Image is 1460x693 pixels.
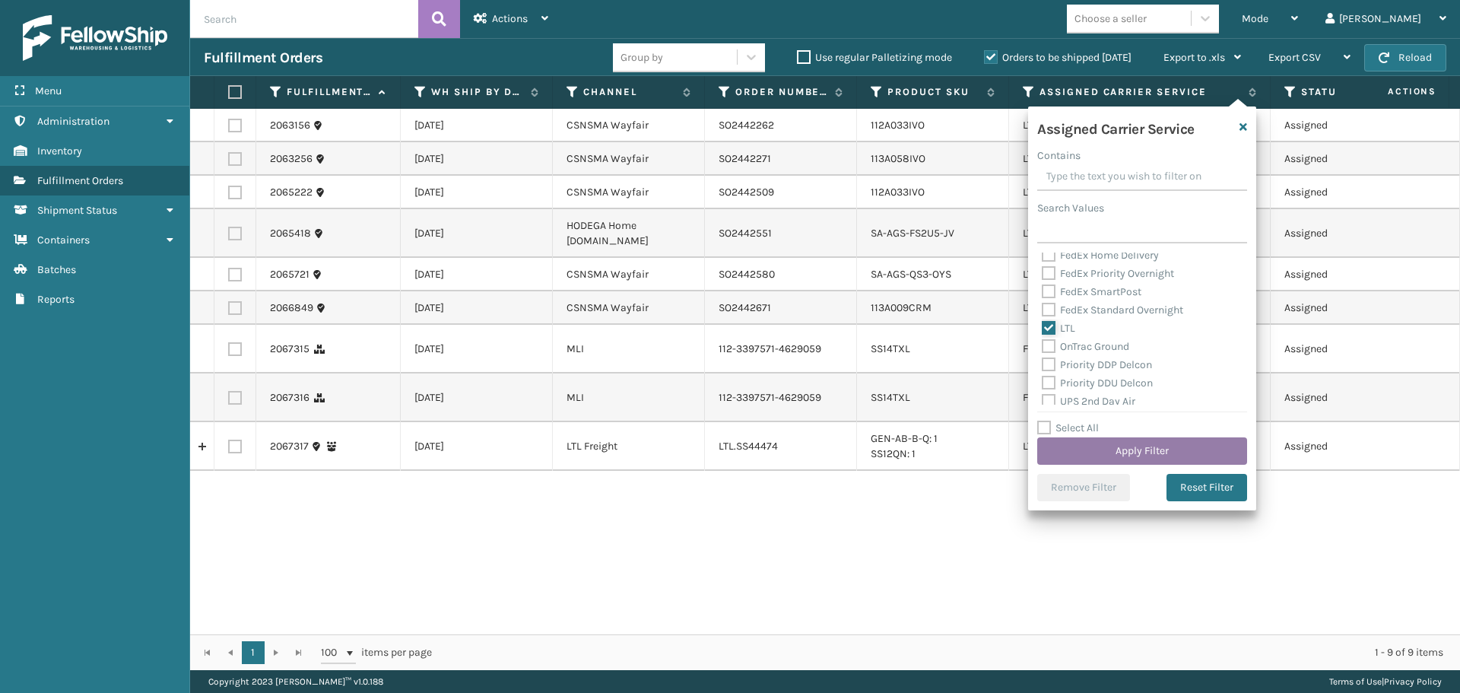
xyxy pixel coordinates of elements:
[887,85,979,99] label: Product SKU
[1042,322,1075,335] label: LTL
[1037,437,1247,465] button: Apply Filter
[1039,85,1241,99] label: Assigned Carrier Service
[1037,164,1247,191] input: Type the text you wish to filter on
[287,85,371,99] label: Fulfillment Order Id
[1042,340,1129,353] label: OnTrac Ground
[871,301,932,314] a: 113A009CRM
[37,263,76,276] span: Batches
[453,645,1443,660] div: 1 - 9 of 9 items
[871,447,916,460] a: SS12QN: 1
[401,291,553,325] td: [DATE]
[270,118,310,133] a: 2063156
[871,227,954,240] a: SA-AGS-FS2U5-JV
[1037,200,1104,216] label: Search Values
[735,85,827,99] label: Order Number
[553,325,705,374] td: MLI
[1009,109,1271,142] td: LTL
[1037,116,1195,138] h4: Assigned Carrier Service
[705,291,857,325] td: SO2442671
[1166,474,1247,501] button: Reset Filter
[401,109,553,142] td: [DATE]
[270,185,313,200] a: 2065222
[1037,474,1130,501] button: Remove Filter
[23,15,167,61] img: logo
[401,142,553,176] td: [DATE]
[871,432,938,445] a: GEN-AB-B-Q: 1
[242,641,265,664] a: 1
[871,186,925,199] a: 112A033IVO
[1009,374,1271,422] td: FedEx Home Delivery
[1009,209,1271,258] td: LTL
[1042,267,1174,280] label: FedEx Priority Overnight
[1268,51,1321,64] span: Export CSV
[208,670,383,693] p: Copyright 2023 [PERSON_NAME]™ v 1.0.188
[492,12,528,25] span: Actions
[871,268,951,281] a: SA-AGS-QS3-OYS
[1009,176,1271,209] td: LTL
[705,176,857,209] td: SO2442509
[1009,422,1271,471] td: LTL
[1009,142,1271,176] td: LTL
[1271,325,1423,374] td: Assigned
[401,325,553,374] td: [DATE]
[871,152,925,165] a: 113A058IVO
[37,204,117,217] span: Shipment Status
[705,109,857,142] td: SO2442262
[871,391,910,404] a: SS14TXL
[321,641,432,664] span: items per page
[1271,291,1423,325] td: Assigned
[401,422,553,471] td: [DATE]
[705,209,857,258] td: SO2442551
[270,300,313,316] a: 2066849
[1271,109,1423,142] td: Assigned
[1271,374,1423,422] td: Assigned
[1329,670,1442,693] div: |
[1009,325,1271,374] td: FedEx Home Delivery
[270,226,311,241] a: 2065418
[553,209,705,258] td: HODEGA Home [DOMAIN_NAME]
[1042,377,1153,389] label: Priority DDU Delcon
[1042,285,1141,298] label: FedEx SmartPost
[1384,676,1442,687] a: Privacy Policy
[37,234,90,246] span: Containers
[270,151,313,167] a: 2063256
[1037,421,1099,434] label: Select All
[1271,176,1423,209] td: Assigned
[984,51,1131,64] label: Orders to be shipped [DATE]
[401,258,553,291] td: [DATE]
[1163,51,1225,64] span: Export to .xls
[553,374,705,422] td: MLI
[1037,148,1081,164] label: Contains
[705,325,857,374] td: 112-3397571-4629059
[1271,142,1423,176] td: Assigned
[871,342,910,355] a: SS14TXL
[553,422,705,471] td: LTL Freight
[1042,395,1135,408] label: UPS 2nd Day Air
[270,267,309,282] a: 2065721
[401,209,553,258] td: [DATE]
[270,439,309,454] a: 2067317
[37,174,123,187] span: Fulfillment Orders
[1271,258,1423,291] td: Assigned
[620,49,663,65] div: Group by
[401,374,553,422] td: [DATE]
[37,293,75,306] span: Reports
[1340,79,1446,104] span: Actions
[270,390,309,405] a: 2067316
[553,142,705,176] td: CSNSMA Wayfair
[1329,676,1382,687] a: Terms of Use
[431,85,523,99] label: WH Ship By Date
[705,142,857,176] td: SO2442271
[871,119,925,132] a: 112A033IVO
[553,291,705,325] td: CSNSMA Wayfair
[1074,11,1147,27] div: Choose a seller
[1042,304,1183,316] label: FedEx Standard Overnight
[705,422,857,471] td: LTL.SS44474
[1242,12,1268,25] span: Mode
[270,342,309,357] a: 2067315
[1364,44,1446,72] button: Reload
[705,374,857,422] td: 112-3397571-4629059
[204,49,322,67] h3: Fulfillment Orders
[1271,209,1423,258] td: Assigned
[35,84,62,97] span: Menu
